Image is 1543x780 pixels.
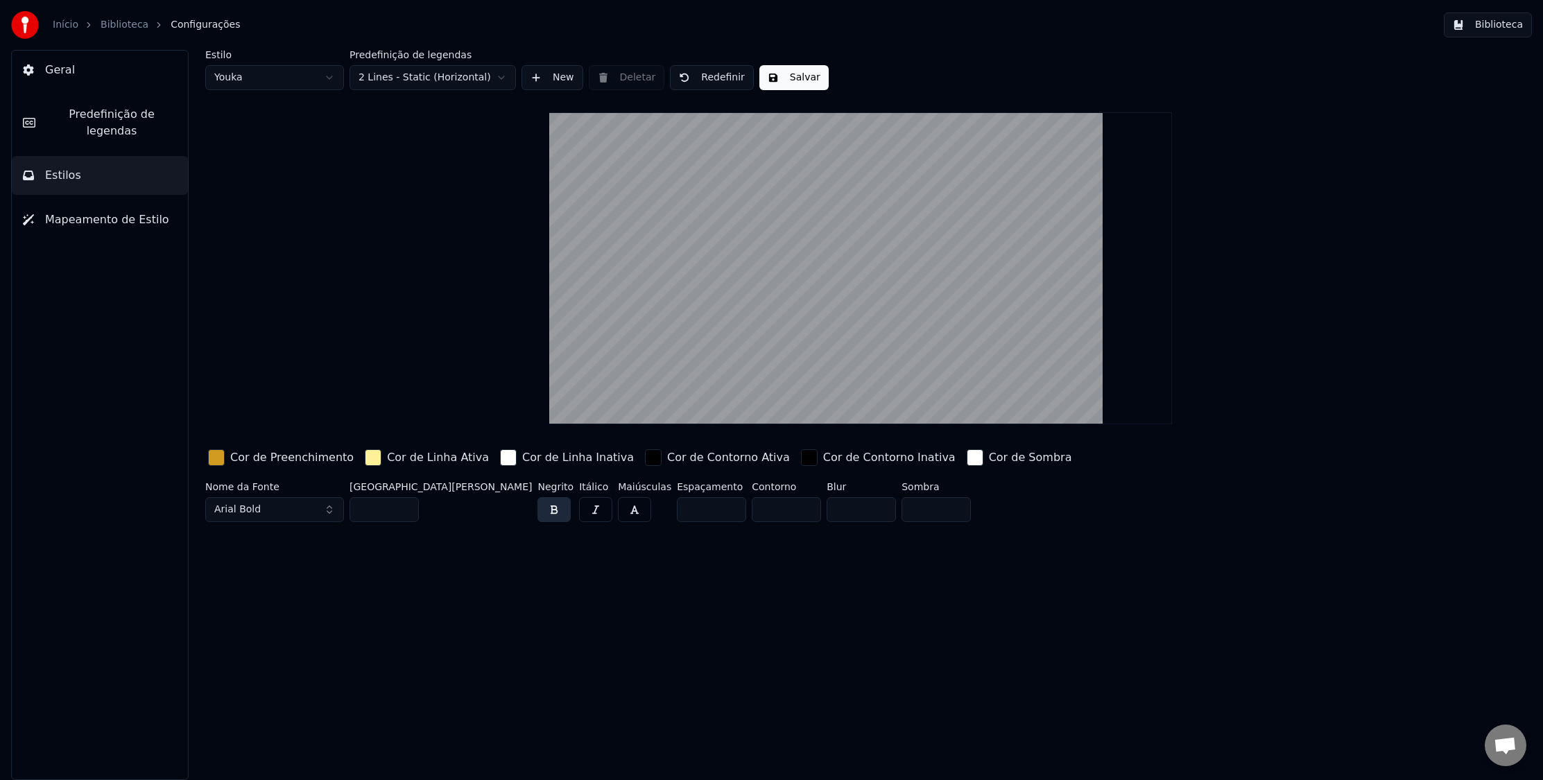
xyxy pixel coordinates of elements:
[230,449,354,466] div: Cor de Preenchimento
[171,18,240,32] span: Configurações
[798,447,958,469] button: Cor de Contorno Inativa
[214,503,261,517] span: Arial Bold
[12,156,188,195] button: Estilos
[205,50,344,60] label: Estilo
[387,449,489,466] div: Cor de Linha Ativa
[670,65,754,90] button: Redefinir
[642,447,793,469] button: Cor de Contorno Ativa
[1485,725,1526,766] a: Open chat
[752,482,821,492] label: Contorno
[53,18,240,32] nav: breadcrumb
[350,50,516,60] label: Predefinição de legendas
[46,106,177,139] span: Predefinição de legendas
[12,51,188,89] button: Geral
[964,447,1075,469] button: Cor de Sombra
[989,449,1072,466] div: Cor de Sombra
[823,449,956,466] div: Cor de Contorno Inativa
[45,167,81,184] span: Estilos
[902,482,971,492] label: Sombra
[12,95,188,150] button: Predefinição de legendas
[497,447,637,469] button: Cor de Linha Inativa
[205,482,344,492] label: Nome da Fonte
[11,11,39,39] img: youka
[12,200,188,239] button: Mapeamento de Estilo
[350,482,532,492] label: [GEOGRAPHIC_DATA][PERSON_NAME]
[362,447,492,469] button: Cor de Linha Ativa
[1444,12,1532,37] button: Biblioteca
[667,449,790,466] div: Cor de Contorno Ativa
[45,62,75,78] span: Geral
[677,482,746,492] label: Espaçamento
[53,18,78,32] a: Início
[827,482,896,492] label: Blur
[618,482,671,492] label: Maiúsculas
[759,65,829,90] button: Salvar
[45,211,169,228] span: Mapeamento de Estilo
[205,447,356,469] button: Cor de Preenchimento
[579,482,612,492] label: Itálico
[521,65,583,90] button: New
[101,18,148,32] a: Biblioteca
[522,449,634,466] div: Cor de Linha Inativa
[537,482,574,492] label: Negrito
